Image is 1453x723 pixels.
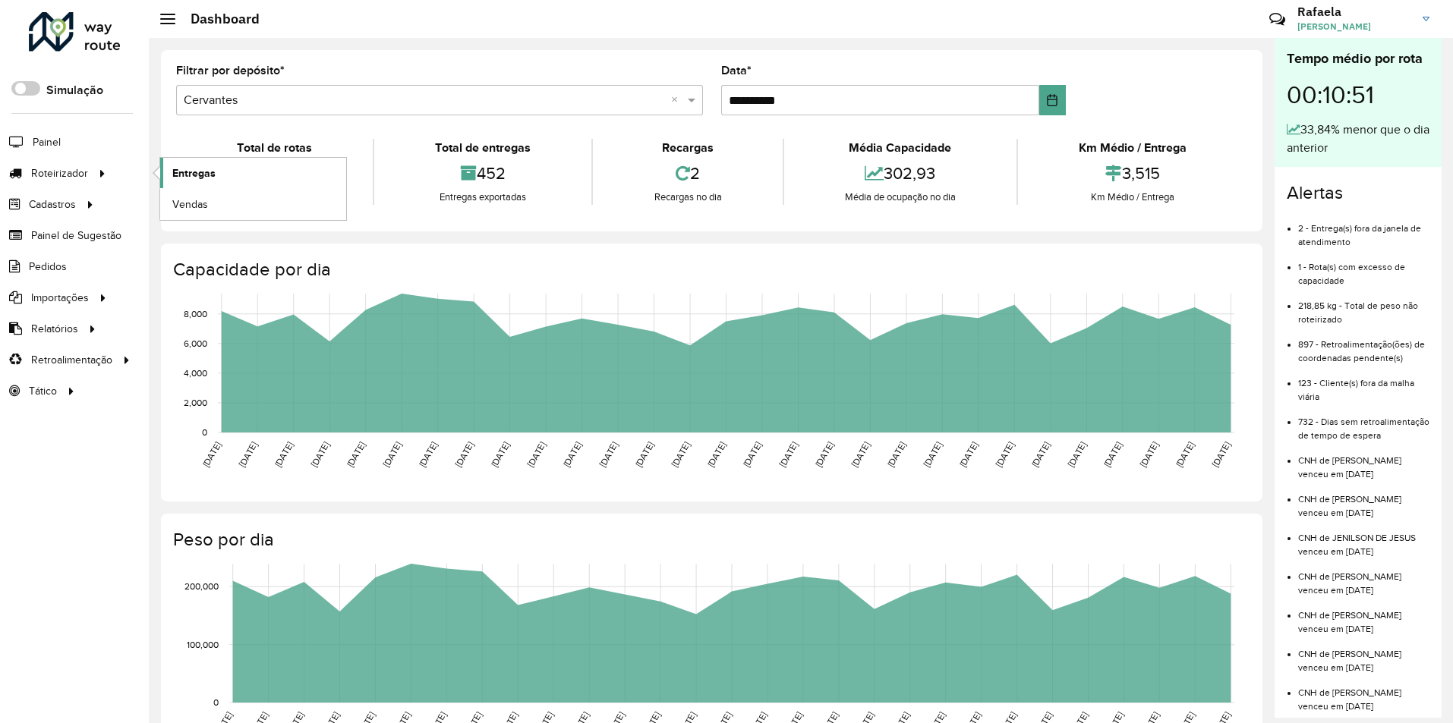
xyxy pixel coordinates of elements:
text: [DATE] [200,440,222,469]
div: 2 [597,157,778,190]
span: Pedidos [29,259,67,275]
text: [DATE] [237,440,259,469]
div: Entregas exportadas [378,190,588,205]
text: 100,000 [187,640,219,649]
text: [DATE] [1138,440,1160,469]
a: Contato Rápido [1261,3,1294,36]
text: [DATE] [922,440,944,469]
text: [DATE] [994,440,1016,469]
text: 0 [213,697,219,707]
li: 2 - Entrega(s) fora da janela de atendimento [1298,210,1429,249]
h4: Peso por dia [173,529,1247,551]
li: CNH de [PERSON_NAME] venceu em [DATE] [1298,636,1429,674]
li: 218,85 kg - Total de peso não roteirizado [1298,288,1429,326]
div: Recargas [597,139,778,157]
div: 3,515 [1022,157,1243,190]
text: 4,000 [184,368,207,378]
text: [DATE] [633,440,655,469]
li: 897 - Retroalimentação(ões) de coordenadas pendente(s) [1298,326,1429,365]
a: Entregas [160,158,346,188]
text: [DATE] [741,440,763,469]
div: Total de entregas [378,139,588,157]
text: [DATE] [1174,440,1196,469]
div: Km Médio / Entrega [1022,139,1243,157]
div: Média de ocupação no dia [788,190,1013,205]
h4: Alertas [1287,182,1429,204]
text: 0 [202,427,207,437]
text: [DATE] [417,440,439,469]
span: Vendas [172,196,208,212]
text: 2,000 [184,398,207,407]
text: [DATE] [813,440,835,469]
h3: Rafaela [1297,5,1411,19]
text: [DATE] [1066,440,1088,469]
span: Cadastros [29,196,76,212]
div: Total de rotas [180,139,369,157]
text: [DATE] [381,440,403,469]
text: [DATE] [345,440,367,469]
div: Tempo médio por rota [1287,49,1429,69]
li: CNH de JENILSON DE JESUS venceu em [DATE] [1298,520,1429,558]
span: Roteirizador [31,165,88,181]
text: [DATE] [273,440,295,469]
text: [DATE] [885,440,907,469]
span: Retroalimentação [31,352,112,368]
li: 1 - Rota(s) com excesso de capacidade [1298,249,1429,288]
li: CNH de [PERSON_NAME] venceu em [DATE] [1298,442,1429,481]
li: CNH de [PERSON_NAME] venceu em [DATE] [1298,558,1429,597]
div: Recargas no dia [597,190,778,205]
li: CNH de [PERSON_NAME] venceu em [DATE] [1298,481,1429,520]
div: 302,93 [788,157,1013,190]
text: 6,000 [184,338,207,348]
text: [DATE] [705,440,727,469]
div: Média Capacidade [788,139,1013,157]
text: [DATE] [777,440,799,469]
div: 00:10:51 [1287,69,1429,121]
a: Vendas [160,189,346,219]
span: Relatórios [31,321,78,337]
text: [DATE] [309,440,331,469]
li: CNH de [PERSON_NAME] venceu em [DATE] [1298,674,1429,713]
h2: Dashboard [175,11,260,27]
label: Data [721,61,752,80]
text: [DATE] [1210,440,1232,469]
text: [DATE] [1029,440,1051,469]
label: Simulação [46,81,103,99]
li: CNH de [PERSON_NAME] venceu em [DATE] [1298,597,1429,636]
span: [PERSON_NAME] [1297,20,1411,33]
div: 452 [378,157,588,190]
text: [DATE] [597,440,619,469]
text: [DATE] [849,440,871,469]
text: [DATE] [1102,440,1124,469]
button: Choose Date [1039,85,1066,115]
div: 33,84% menor que o dia anterior [1287,121,1429,157]
text: [DATE] [669,440,691,469]
span: Tático [29,383,57,399]
text: [DATE] [561,440,583,469]
span: Importações [31,290,89,306]
span: Painel de Sugestão [31,228,121,244]
text: 200,000 [184,581,219,591]
text: [DATE] [957,440,979,469]
span: Entregas [172,165,216,181]
text: [DATE] [489,440,511,469]
span: Painel [33,134,61,150]
span: Clear all [671,91,684,109]
text: [DATE] [525,440,547,469]
div: Km Médio / Entrega [1022,190,1243,205]
h4: Capacidade por dia [173,259,1247,281]
label: Filtrar por depósito [176,61,285,80]
text: 8,000 [184,309,207,319]
li: 123 - Cliente(s) fora da malha viária [1298,365,1429,404]
li: 732 - Dias sem retroalimentação de tempo de espera [1298,404,1429,442]
div: Críticas? Dúvidas? Elogios? Sugestões? Entre em contato conosco! [1088,5,1247,46]
text: [DATE] [453,440,475,469]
